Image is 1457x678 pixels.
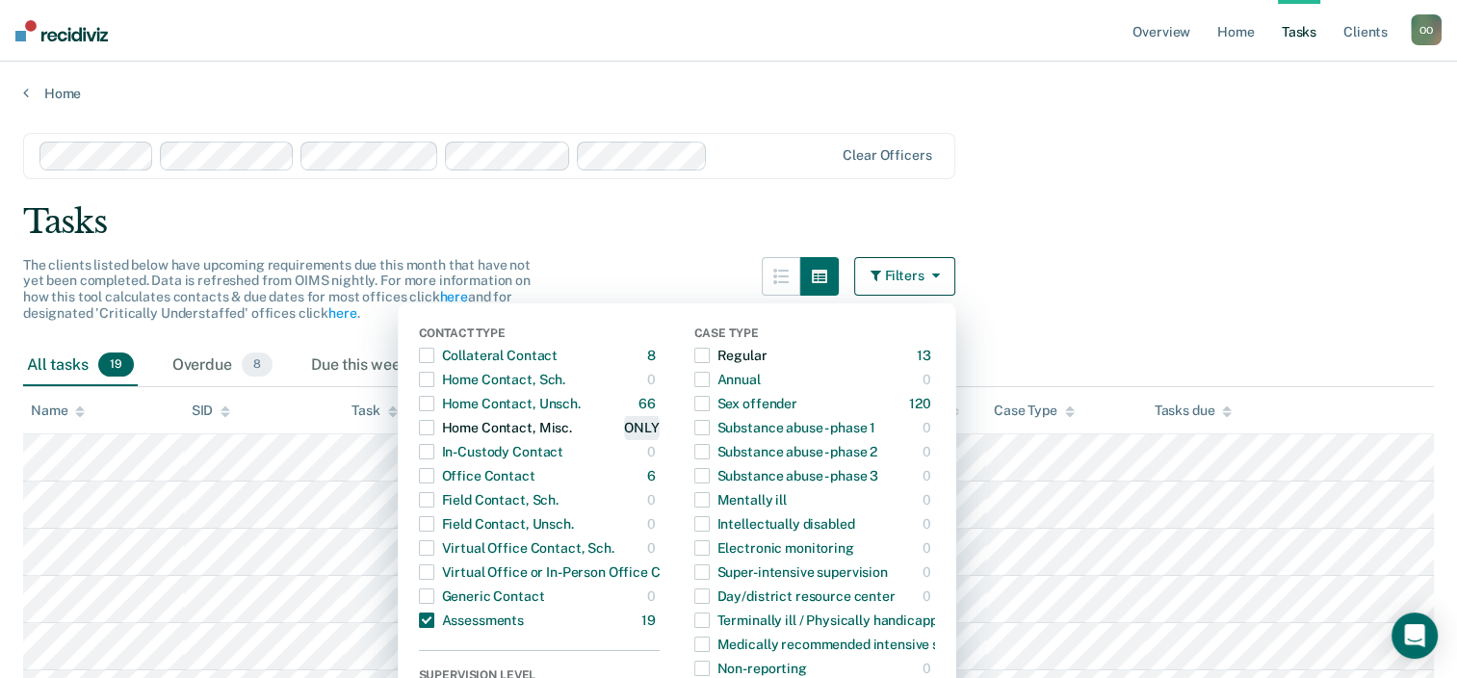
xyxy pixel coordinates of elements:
div: 0 [923,557,935,587]
div: Task [351,403,397,419]
div: Virtual Office or In-Person Office Contact [419,557,702,587]
div: 0 [923,412,935,443]
div: 0 [647,533,660,563]
div: Sex offender [694,388,797,419]
div: 0 [647,484,660,515]
div: Annual [694,364,761,395]
div: Contact Type [419,326,660,344]
span: The clients listed below have upcoming requirements due this month that have not yet been complet... [23,257,531,321]
div: 0 [923,508,935,539]
div: Electronic monitoring [694,533,854,563]
a: Home [23,85,1434,102]
div: Overdue8 [169,345,276,387]
div: 0 [923,484,935,515]
div: 0 [647,436,660,467]
div: Field Contact, Unsch. [419,508,574,539]
div: Case Type [694,326,935,344]
div: Generic Contact [419,581,545,612]
span: 8 [242,352,273,378]
div: 8 [647,340,660,371]
div: Terminally ill / Physically handicapped [694,605,953,636]
div: Medically recommended intensive supervision [694,629,1003,660]
div: Super-intensive supervision [694,557,888,587]
div: Substance abuse - phase 3 [694,460,879,491]
div: 0 [923,533,935,563]
div: 0 [647,581,660,612]
button: OO [1411,14,1442,45]
img: Recidiviz [15,20,108,41]
div: 6 [647,460,660,491]
div: Open Intercom Messenger [1392,613,1438,659]
div: ONLY [624,412,659,443]
div: Substance abuse - phase 1 [694,412,876,443]
div: Name [31,403,85,419]
div: Home Contact, Misc. [419,412,572,443]
div: 0 [923,581,935,612]
div: 120 [909,388,935,419]
div: Case Type [994,403,1075,419]
div: Field Contact, Sch. [419,484,559,515]
div: Regular [694,340,768,371]
div: 0 [647,508,660,539]
div: Home Contact, Sch. [419,364,565,395]
div: O O [1411,14,1442,45]
a: here [439,289,467,304]
div: Office Contact [419,460,535,491]
div: All tasks19 [23,345,138,387]
div: Mentally ill [694,484,787,515]
div: Intellectually disabled [694,508,855,539]
div: 0 [923,436,935,467]
div: SID [192,403,231,419]
div: Collateral Contact [419,340,558,371]
div: 0 [923,364,935,395]
button: Filters [854,257,956,296]
div: 66 [638,388,660,419]
div: 19 [641,605,660,636]
div: Due this week0 [307,345,453,387]
div: 13 [917,340,935,371]
div: 0 [923,460,935,491]
div: Virtual Office Contact, Sch. [419,533,614,563]
div: 0 [647,364,660,395]
div: In-Custody Contact [419,436,563,467]
div: Tasks due [1154,403,1232,419]
span: 19 [98,352,134,378]
div: Assessments [419,605,524,636]
a: here [328,305,356,321]
div: Clear officers [843,147,931,164]
div: Tasks [23,202,1434,242]
div: Substance abuse - phase 2 [694,436,878,467]
div: Day/district resource center [694,581,896,612]
div: Home Contact, Unsch. [419,388,581,419]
